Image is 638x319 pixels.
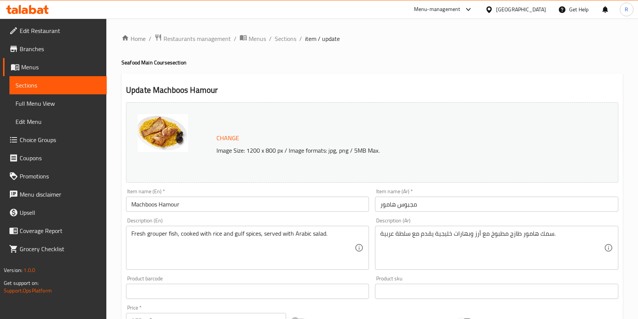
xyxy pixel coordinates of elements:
img: mmw_638805770517414012 [138,114,188,152]
a: Sections [275,34,296,43]
input: Please enter product barcode [126,284,369,299]
div: Menu-management [414,5,461,14]
span: Edit Restaurant [20,26,101,35]
a: Edit Menu [9,113,107,131]
span: Grocery Checklist [20,244,101,253]
button: Change [213,130,242,146]
span: Upsell [20,208,101,217]
textarea: Fresh grouper fish, cooked with rice and gulf spices, served with Arabic salad. [131,230,355,266]
a: Menu disclaimer [3,185,107,203]
a: Full Menu View [9,94,107,113]
li: / [299,34,302,43]
a: Sections [9,76,107,94]
a: Restaurants management [154,34,231,44]
span: Sections [16,81,101,90]
span: Full Menu View [16,99,101,108]
textarea: سمك هامور طازج مطبوخ مع أرز وبهارات خليجية يقدم مع سلطة عربية. [380,230,604,266]
input: Please enter product sku [375,284,618,299]
h2: Update Machboos Hamour [126,84,618,96]
span: Menus [21,63,101,72]
a: Menus [3,58,107,76]
a: Home [121,34,146,43]
input: Enter name Ar [375,197,618,212]
span: Choice Groups [20,135,101,144]
span: Coverage Report [20,226,101,235]
a: Support.OpsPlatform [4,286,52,296]
span: Coupons [20,153,101,163]
input: Enter name En [126,197,369,212]
span: Version: [4,265,22,275]
a: Menus [240,34,266,44]
span: Promotions [20,172,101,181]
a: Edit Restaurant [3,22,107,40]
span: 1.0.0 [23,265,35,275]
a: Coverage Report [3,222,107,240]
a: Grocery Checklist [3,240,107,258]
li: / [234,34,237,43]
span: Menus [249,34,266,43]
span: Change [216,133,239,144]
span: Menu disclaimer [20,190,101,199]
a: Coupons [3,149,107,167]
nav: breadcrumb [121,34,623,44]
p: Image Size: 1200 x 800 px / Image formats: jpg, png / 5MB Max. [213,146,565,155]
a: Upsell [3,203,107,222]
li: / [149,34,151,43]
a: Branches [3,40,107,58]
a: Choice Groups [3,131,107,149]
span: item / update [305,34,340,43]
span: Restaurants management [163,34,231,43]
a: Promotions [3,167,107,185]
span: Edit Menu [16,117,101,126]
h4: Seafood Main Course section [121,59,623,66]
li: / [269,34,272,43]
span: R [625,5,628,14]
span: Branches [20,44,101,53]
div: [GEOGRAPHIC_DATA] [496,5,546,14]
span: Get support on: [4,278,39,288]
